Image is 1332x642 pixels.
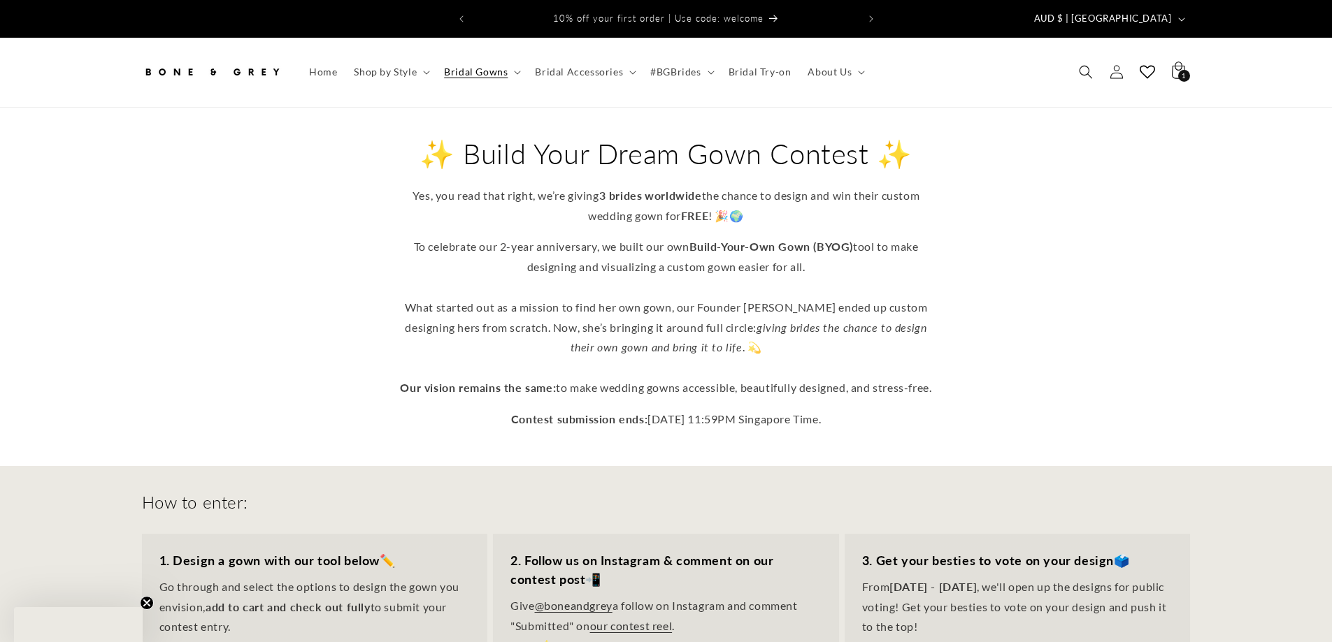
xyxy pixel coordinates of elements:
[862,577,1173,637] p: From , we'll open up the designs for public voting! Get your besties to vote on your design and p...
[446,6,477,32] button: Previous announcement
[535,599,613,612] a: @boneandgrey
[301,57,345,87] a: Home
[553,13,764,24] span: 10% off your first order | Use code: welcome
[799,57,871,87] summary: About Us
[571,321,927,354] em: giving brides the chance to design their own gown and bring it to life
[808,66,852,78] span: About Us
[1182,70,1186,82] span: 1
[159,577,471,637] p: Go through and select the options to design the gown you envision, to submit your contest entry.
[681,209,708,222] strong: FREE
[729,66,792,78] span: Bridal Try-on
[1026,6,1191,32] button: AUD $ | [GEOGRAPHIC_DATA]
[862,553,1114,568] strong: 3. Get your besties to vote on your design
[14,607,143,642] div: Close teaser
[889,580,977,593] strong: [DATE] - [DATE]
[645,189,701,202] strong: worldwide
[309,66,337,78] span: Home
[650,66,701,78] span: #BGBrides
[142,57,282,87] img: Bone and Grey Bridal
[140,596,154,610] button: Close teaser
[394,186,939,226] p: Yes, you read that right, we’re giving the chance to design and win their custom wedding gown for...
[511,412,647,425] strong: Contest submission ends:
[527,57,642,87] summary: Bridal Accessories
[510,596,822,636] p: Give a follow on Instagram and comment "Submitted" on .
[856,6,887,32] button: Next announcement
[394,409,939,430] p: [DATE] 11:59PM Singapore Time.
[720,57,800,87] a: Bridal Try-on
[590,619,673,632] a: our contest reel
[1034,12,1172,26] span: AUD $ | [GEOGRAPHIC_DATA]
[642,57,719,87] summary: #BGBrides
[354,66,417,78] span: Shop by Style
[599,189,643,202] strong: 3 brides
[535,66,623,78] span: Bridal Accessories
[394,237,939,397] p: To celebrate our 2-year anniversary, we built our own tool to make designing and visualizing a cu...
[345,57,436,87] summary: Shop by Style
[159,551,471,570] h3: ✏️
[510,553,773,587] strong: 2. Follow us on Instagram & comment on our contest post
[394,136,939,172] h2: ✨ Build Your Dream Gown Contest ✨
[136,52,287,93] a: Bone and Grey Bridal
[400,381,556,394] strong: Our vision remains the same:
[444,66,508,78] span: Bridal Gowns
[510,551,822,589] h3: 📲
[436,57,527,87] summary: Bridal Gowns
[689,240,854,253] strong: Build-Your-Own Gown (BYOG)
[862,551,1173,570] h3: 🗳️
[142,491,248,513] h2: How to enter:
[1070,57,1101,87] summary: Search
[206,600,371,613] strong: add to cart and check out fully
[159,553,380,568] strong: 1. Design a gown with our tool below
